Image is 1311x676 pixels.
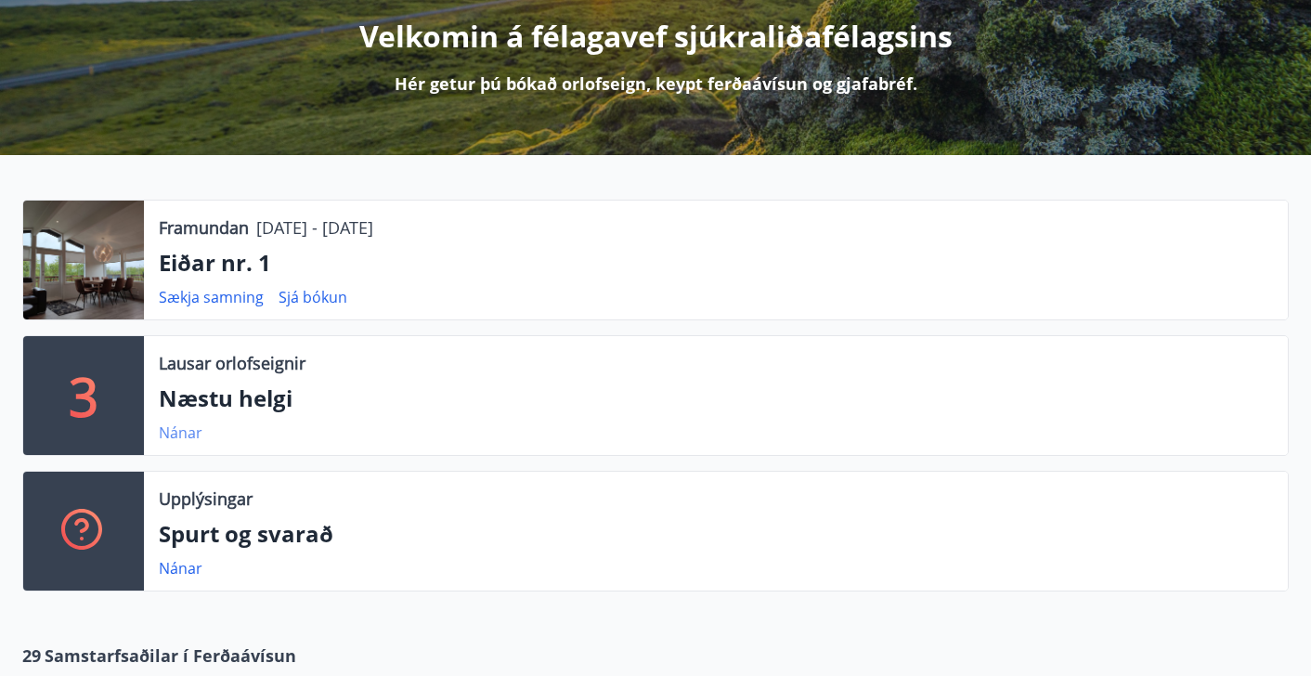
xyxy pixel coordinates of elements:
p: Eiðar nr. 1 [159,247,1273,279]
p: 3 [69,360,98,431]
p: Framundan [159,215,249,240]
p: Spurt og svarað [159,518,1273,550]
span: 29 [22,643,41,668]
p: Upplýsingar [159,487,253,511]
p: Næstu helgi [159,383,1273,414]
a: Sækja samning [159,287,264,307]
p: Lausar orlofseignir [159,351,305,375]
p: Hér getur þú bókað orlofseign, keypt ferðaávísun og gjafabréf. [395,71,917,96]
a: Nánar [159,558,202,578]
p: Velkomin á félagavef sjúkraliðafélagsins [359,16,953,57]
p: [DATE] - [DATE] [256,215,373,240]
span: Samstarfsaðilar í Ferðaávísun [45,643,296,668]
a: Sjá bókun [279,287,347,307]
a: Nánar [159,422,202,443]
